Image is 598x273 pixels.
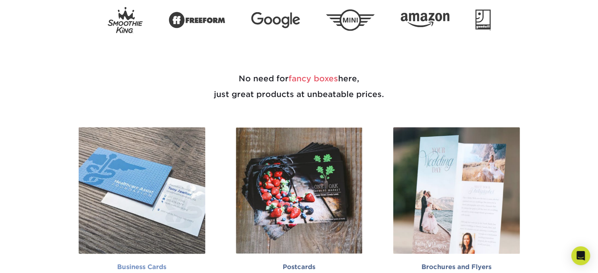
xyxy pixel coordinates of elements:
img: Brochures and Flyers [393,127,520,254]
img: Business Cards [79,127,205,254]
h2: Postcards [236,263,362,271]
h2: No need for here, just great products at unbeatable prices. [69,52,529,121]
span: fancy boxes [289,74,338,83]
img: Goodwill [475,9,491,31]
img: Freeform [169,7,225,33]
img: Mini [326,9,375,31]
img: Google [251,12,300,28]
img: Smoothie King [108,7,143,33]
h2: Business Cards [79,263,205,271]
img: Amazon [401,13,449,27]
div: Open Intercom Messenger [571,246,590,265]
h2: Brochures and Flyers [393,263,520,271]
img: Postcards [236,127,362,254]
